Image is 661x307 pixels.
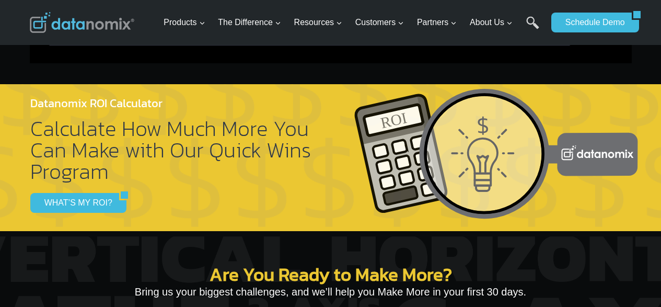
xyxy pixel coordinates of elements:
a: Schedule Demo [551,13,632,32]
span: Products [164,16,205,29]
span: Customers [355,16,404,29]
p: Bring us your biggest challenges, and we’ll help you Make More in your first 30 days. [96,283,566,300]
a: Search [526,16,539,40]
a: Terms [117,233,133,241]
span: Resources [294,16,342,29]
span: About Us [470,16,513,29]
h2: Are You Ready to Make More? [96,265,566,283]
img: Datanomix ROI Calculator [353,87,639,221]
span: State/Region [235,129,275,139]
span: Last Name [235,1,269,10]
h4: Datanomix ROI Calculator [30,95,314,112]
span: Partners [417,16,457,29]
nav: Primary Navigation [159,6,546,40]
img: Datanomix [30,12,134,33]
span: The Difference [218,16,281,29]
a: Privacy Policy [142,233,176,241]
span: Phone number [235,43,282,53]
h2: Calculate How Much More You Can Make with Our Quick Wins Program [30,118,314,182]
iframe: Popup CTA [5,122,173,302]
